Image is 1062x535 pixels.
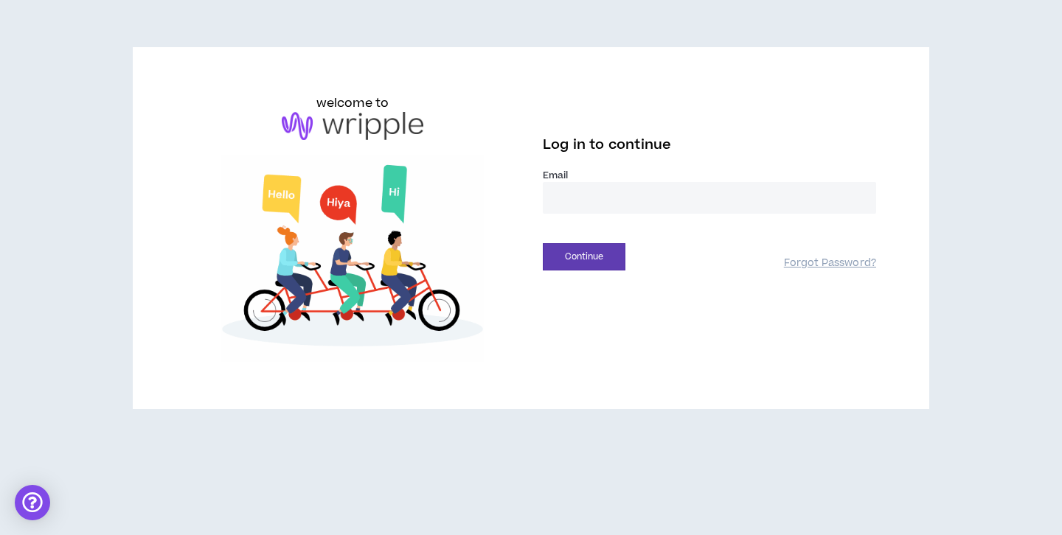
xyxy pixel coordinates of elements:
[784,256,876,270] a: Forgot Password?
[15,485,50,520] div: Open Intercom Messenger
[543,136,671,154] span: Log in to continue
[186,155,519,363] img: Welcome to Wripple
[543,243,625,270] button: Continue
[543,169,876,182] label: Email
[282,112,423,140] img: logo-brand.png
[316,94,389,112] h6: welcome to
